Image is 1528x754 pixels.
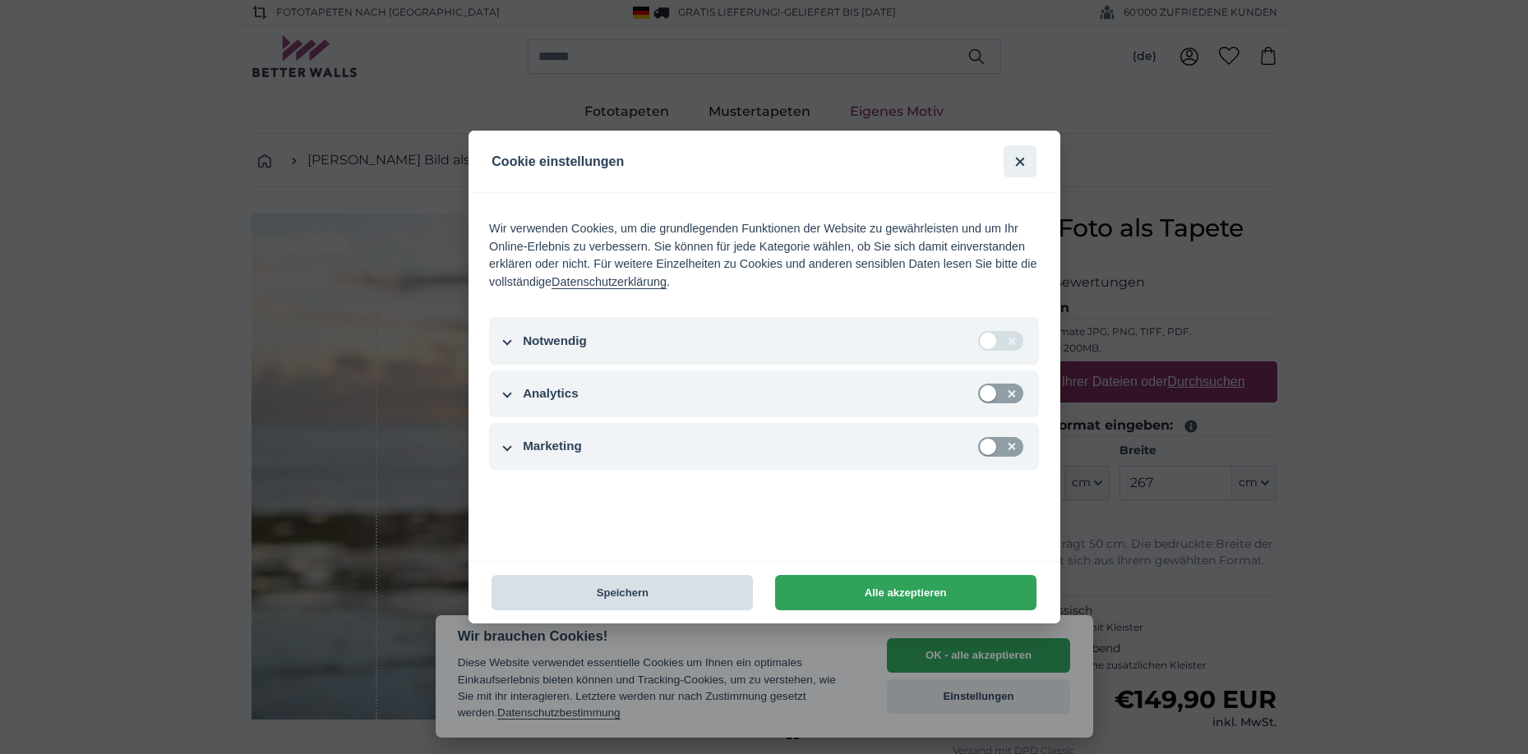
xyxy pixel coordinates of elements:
[492,131,929,192] h2: Cookie einstellungen
[1004,145,1036,177] button: schliessen
[489,220,1039,291] div: Wir verwenden Cookies, um die grundlegenden Funktionen der Website zu gewährleisten und um Ihr On...
[775,575,1036,610] button: Alle akzeptieren
[492,575,753,610] button: Speichern
[489,317,1039,365] button: Notwendig
[489,370,1039,418] button: Analytics
[489,423,1039,471] button: Marketing
[552,275,667,289] a: Datenschutzerklärung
